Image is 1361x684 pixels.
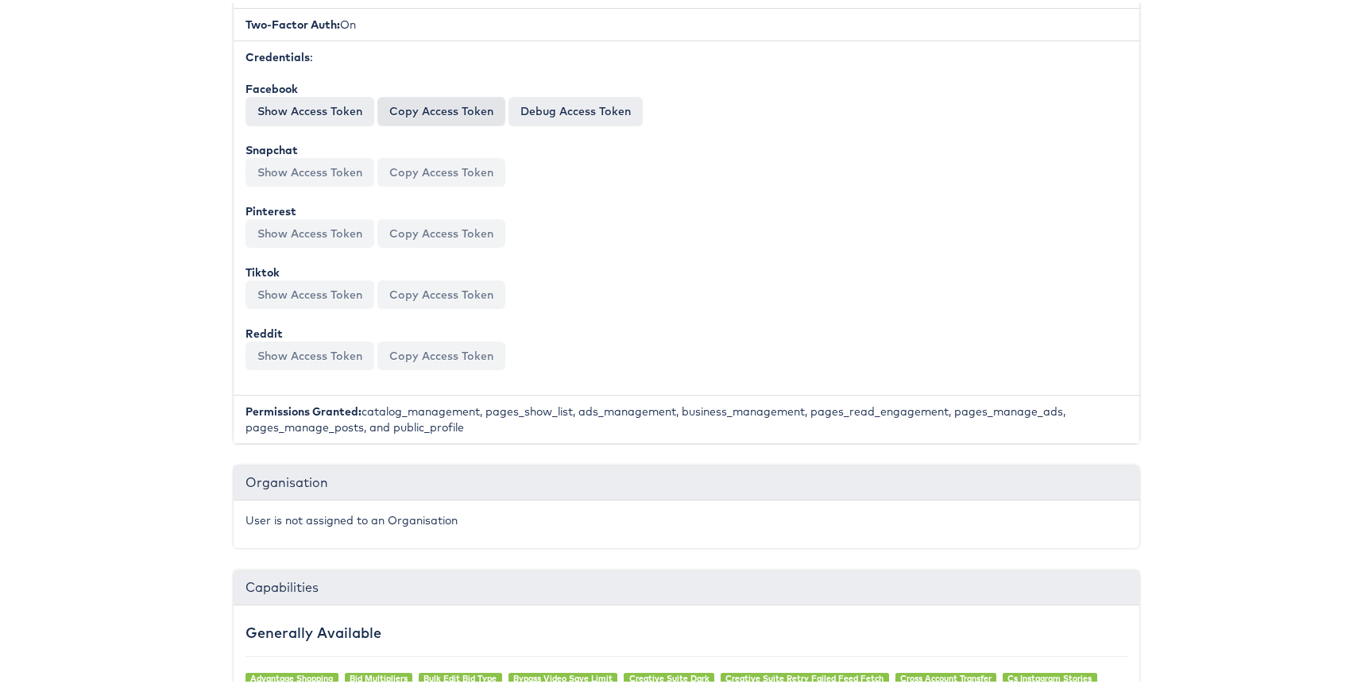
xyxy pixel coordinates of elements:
a: Creative Suite Retry Failed Feed Fetch [725,670,883,681]
a: Cs Instagram Stories [1007,670,1092,681]
a: Advantage Shopping [250,670,333,681]
p: User is not assigned to an Organisation [246,509,1127,525]
b: Credentials [246,47,310,61]
button: Copy Access Token [377,155,505,184]
b: Permissions Granted: [246,401,362,415]
a: Bypass Video Save Limit [513,670,613,681]
b: Two-Factor Auth: [246,14,340,29]
li: On [234,5,1139,38]
button: Show Access Token [246,277,374,306]
a: Cross Account Transfer [900,670,992,681]
button: Copy Access Token [377,277,505,306]
li: catalog_management, pages_show_list, ads_management, business_management, pages_read_engagement, ... [234,392,1139,440]
b: Tiktok [246,262,280,276]
button: Copy Access Token [377,94,505,122]
li: : [234,37,1139,392]
b: Pinterest [246,201,296,215]
a: Debug Access Token [508,94,643,122]
a: Bulk Edit Bid Type [423,670,497,681]
button: Show Access Token [246,94,374,122]
b: Reddit [246,323,283,338]
button: Show Access Token [246,155,374,184]
b: Facebook [246,79,298,93]
button: Show Access Token [246,338,374,367]
div: Capabilities [234,567,1139,602]
button: Show Access Token [246,216,374,245]
div: Organisation [234,462,1139,497]
b: Snapchat [246,140,298,154]
a: Creative Suite Dark [629,670,709,681]
h4: Generally Available [246,622,1127,638]
button: Copy Access Token [377,338,505,367]
button: Copy Access Token [377,216,505,245]
a: Bid Multipliers [350,670,408,681]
